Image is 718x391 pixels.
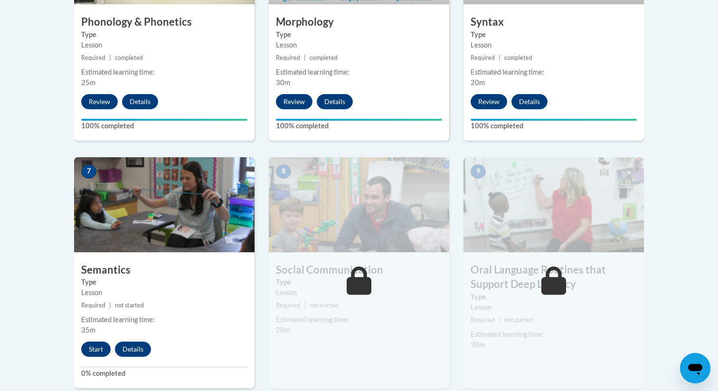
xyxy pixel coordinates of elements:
label: Type [276,29,442,40]
span: 25m [81,78,95,86]
span: | [109,302,111,309]
span: Required [471,54,495,61]
div: Lesson [471,302,637,313]
div: Lesson [81,40,247,50]
span: | [499,316,501,324]
div: Your progress [471,119,637,121]
span: Required [471,316,495,324]
span: 7 [81,164,96,179]
iframe: Button to launch messaging window [680,353,710,383]
div: Lesson [276,287,442,298]
div: Estimated learning time: [276,315,442,325]
img: Course Image [269,157,449,252]
span: 35m [81,326,95,334]
label: Type [81,277,247,287]
h3: Social Communication [269,263,449,277]
span: not started [504,316,533,324]
button: Details [317,94,353,109]
span: Required [81,302,105,309]
button: Review [276,94,312,109]
span: Required [81,54,105,61]
label: 0% completed [81,368,247,379]
div: Estimated learning time: [471,329,637,340]
button: Details [511,94,548,109]
button: Details [115,342,151,357]
span: 20m [471,78,485,86]
button: Review [81,94,118,109]
h3: Oral Language Routines that Support Deep Literacy [463,263,644,292]
span: 8 [276,164,291,179]
span: 30m [471,341,485,349]
label: 100% completed [471,121,637,131]
span: | [109,54,111,61]
label: Type [471,29,637,40]
img: Course Image [74,157,255,252]
h3: Phonology & Phonetics [74,15,255,29]
div: Estimated learning time: [276,67,442,77]
label: Type [276,277,442,287]
span: not started [115,302,144,309]
h3: Syntax [463,15,644,29]
div: Your progress [276,119,442,121]
button: Review [471,94,507,109]
div: Estimated learning time: [471,67,637,77]
div: Estimated learning time: [81,315,247,325]
span: completed [310,54,338,61]
label: 100% completed [276,121,442,131]
span: | [304,302,306,309]
span: completed [504,54,532,61]
span: Required [276,302,300,309]
span: | [499,54,501,61]
div: Lesson [471,40,637,50]
h3: Semantics [74,263,255,277]
div: Lesson [81,287,247,298]
span: 30m [276,78,290,86]
label: 100% completed [81,121,247,131]
button: Details [122,94,158,109]
span: Required [276,54,300,61]
span: completed [115,54,143,61]
label: Type [471,292,637,302]
div: Estimated learning time: [81,67,247,77]
span: 20m [276,326,290,334]
img: Course Image [463,157,644,252]
div: Your progress [81,119,247,121]
div: Lesson [276,40,442,50]
label: Type [81,29,247,40]
span: | [304,54,306,61]
span: 9 [471,164,486,179]
h3: Morphology [269,15,449,29]
button: Start [81,342,111,357]
span: not started [310,302,339,309]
